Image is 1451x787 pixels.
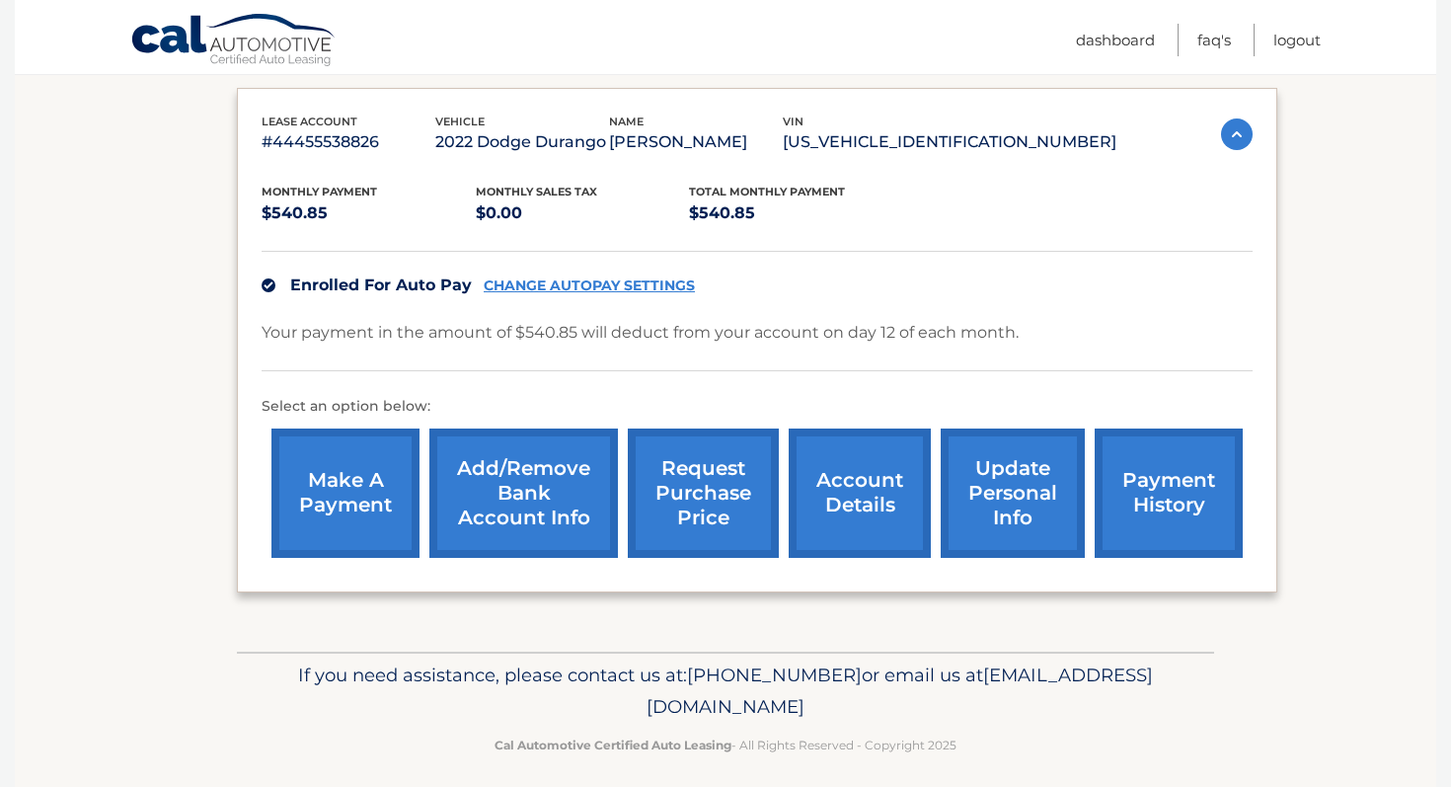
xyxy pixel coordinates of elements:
[789,429,931,558] a: account details
[262,199,476,227] p: $540.85
[1197,24,1231,56] a: FAQ's
[689,199,903,227] p: $540.85
[435,115,485,128] span: vehicle
[484,277,695,294] a: CHANGE AUTOPAY SETTINGS
[1076,24,1155,56] a: Dashboard
[271,429,420,558] a: make a payment
[429,429,618,558] a: Add/Remove bank account info
[262,128,435,156] p: #44455538826
[609,115,644,128] span: name
[250,735,1201,755] p: - All Rights Reserved - Copyright 2025
[476,185,597,198] span: Monthly sales Tax
[435,128,609,156] p: 2022 Dodge Durango
[783,128,1116,156] p: [US_VEHICLE_IDENTIFICATION_NUMBER]
[689,185,845,198] span: Total Monthly Payment
[262,185,377,198] span: Monthly Payment
[250,660,1201,723] p: If you need assistance, please contact us at: or email us at
[262,115,357,128] span: lease account
[290,275,472,294] span: Enrolled For Auto Pay
[941,429,1085,558] a: update personal info
[262,278,275,292] img: check.svg
[609,128,783,156] p: [PERSON_NAME]
[262,319,1019,347] p: Your payment in the amount of $540.85 will deduct from your account on day 12 of each month.
[495,738,731,752] strong: Cal Automotive Certified Auto Leasing
[687,664,862,686] span: [PHONE_NUMBER]
[262,395,1253,419] p: Select an option below:
[1095,429,1243,558] a: payment history
[476,199,690,227] p: $0.00
[1221,118,1253,150] img: accordion-active.svg
[783,115,803,128] span: vin
[628,429,779,558] a: request purchase price
[130,13,338,70] a: Cal Automotive
[1273,24,1321,56] a: Logout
